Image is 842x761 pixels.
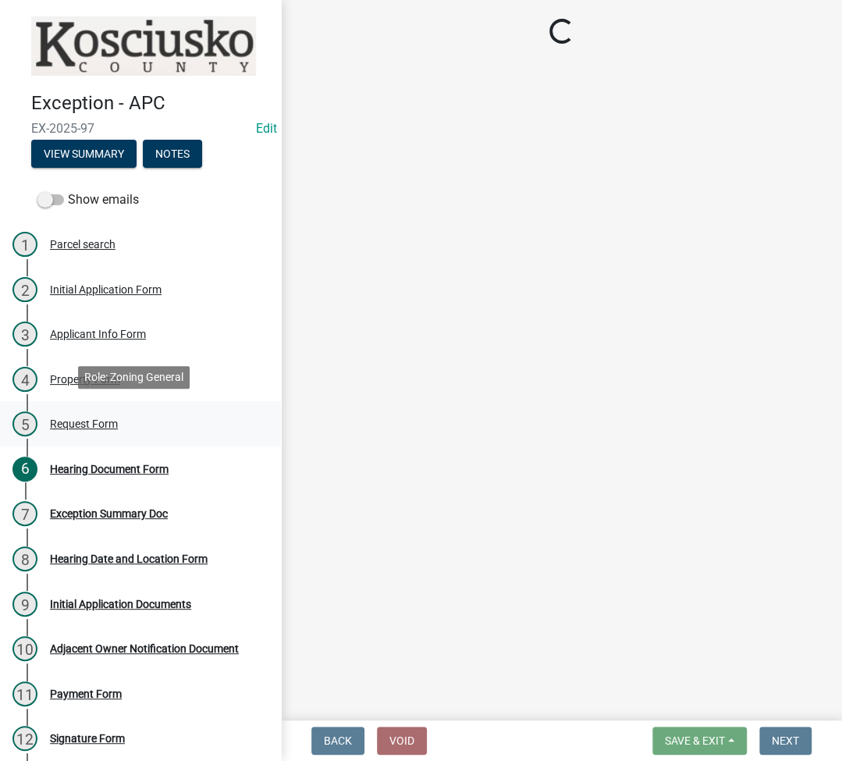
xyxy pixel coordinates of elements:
[12,411,37,436] div: 5
[12,232,37,257] div: 1
[772,734,799,747] span: Next
[31,92,268,115] h4: Exception - APC
[50,239,115,250] div: Parcel search
[652,727,747,755] button: Save & Exit
[12,367,37,392] div: 4
[50,464,169,475] div: Hearing Document Form
[12,681,37,706] div: 11
[31,16,256,76] img: Kosciusko County, Indiana
[324,734,352,747] span: Back
[31,148,137,161] wm-modal-confirm: Summary
[12,636,37,661] div: 10
[12,546,37,571] div: 8
[31,121,250,136] span: EX-2025-97
[50,688,122,699] div: Payment Form
[50,508,168,519] div: Exception Summary Doc
[50,284,162,295] div: Initial Application Form
[78,366,190,389] div: Role: Zoning General
[12,592,37,617] div: 9
[12,457,37,482] div: 6
[50,374,120,385] div: Property Form
[311,727,364,755] button: Back
[12,726,37,751] div: 12
[256,121,277,136] a: Edit
[12,501,37,526] div: 7
[37,190,139,209] label: Show emails
[12,322,37,347] div: 3
[50,643,239,654] div: Adjacent Owner Notification Document
[50,553,208,564] div: Hearing Date and Location Form
[665,734,725,747] span: Save & Exit
[50,329,146,340] div: Applicant Info Form
[12,277,37,302] div: 2
[256,121,277,136] wm-modal-confirm: Edit Application Number
[31,140,137,168] button: View Summary
[759,727,812,755] button: Next
[143,140,202,168] button: Notes
[50,733,125,744] div: Signature Form
[143,148,202,161] wm-modal-confirm: Notes
[50,599,191,610] div: Initial Application Documents
[50,418,118,429] div: Request Form
[377,727,427,755] button: Void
